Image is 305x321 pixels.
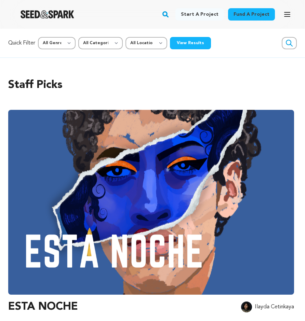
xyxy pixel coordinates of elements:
[170,37,211,49] button: View Results
[8,110,294,295] img: ESTA NOCHE image
[8,299,78,315] h3: ESTA NOCHE
[175,8,224,21] a: Start a project
[8,39,35,47] p: Quick Filter
[255,303,294,311] p: Ilayda Cetinkaya
[21,10,74,18] a: Seed&Spark Homepage
[8,77,297,93] h2: Staff Picks
[228,8,275,21] a: Fund a project
[241,301,252,312] img: 2560246e7f205256.jpg
[21,10,74,18] img: Seed&Spark Logo Dark Mode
